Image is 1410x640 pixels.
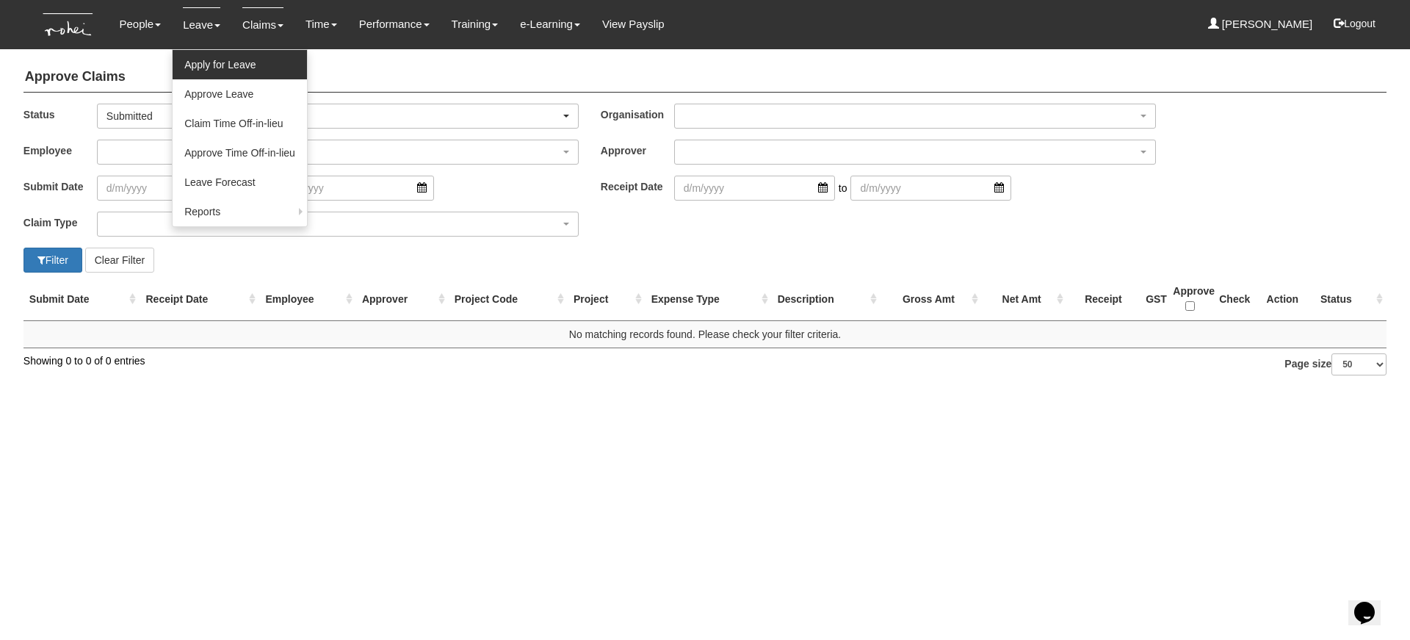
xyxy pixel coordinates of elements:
[1067,278,1140,321] th: Receipt
[601,140,674,161] label: Approver
[23,104,97,125] label: Status
[835,176,851,201] span: to
[173,138,307,168] a: Approve Time Off-in-lieu
[97,104,579,129] button: Submitted
[23,62,1386,93] h4: Approve Claims
[356,278,449,321] th: Approver : activate to sort column ascending
[1348,581,1395,625] iframe: chat widget
[183,7,220,42] a: Leave
[140,278,259,321] th: Receipt Date : activate to sort column ascending
[601,176,674,197] label: Receipt Date
[23,248,82,273] button: Filter
[601,104,674,125] label: Organisation
[602,7,665,41] a: View Payslip
[173,79,307,109] a: Approve Leave
[23,212,97,233] label: Claim Type
[173,50,307,79] a: Apply for Leave
[1213,278,1251,321] th: Check
[568,278,646,321] th: Project : activate to sort column ascending
[1315,278,1386,321] th: Status : activate to sort column ascending
[242,7,283,42] a: Claims
[1251,278,1315,321] th: Action
[1284,353,1386,375] label: Page size
[1331,353,1386,375] select: Page size
[772,278,881,321] th: Description : activate to sort column ascending
[881,278,981,321] th: Gross Amt : activate to sort column ascending
[1167,278,1213,321] th: Approve
[449,278,568,321] th: Project Code : activate to sort column ascending
[646,278,772,321] th: Expense Type : activate to sort column ascending
[1140,278,1167,321] th: GST
[23,176,97,197] label: Submit Date
[173,168,307,197] a: Leave Forecast
[259,278,355,321] th: Employee : activate to sort column ascending
[520,7,580,41] a: e-Learning
[97,176,258,201] input: d/m/yyyy
[23,278,140,321] th: Submit Date : activate to sort column ascending
[1208,7,1313,41] a: [PERSON_NAME]
[106,109,560,123] div: Submitted
[85,248,154,273] button: Clear Filter
[305,7,337,41] a: Time
[23,140,97,161] label: Employee
[1323,6,1386,41] button: Logout
[452,7,499,41] a: Training
[273,176,434,201] input: d/m/yyyy
[173,197,307,226] a: Reports
[119,7,161,41] a: People
[23,320,1386,348] td: No matching records found. Please check your filter criteria.
[359,7,430,41] a: Performance
[674,176,835,201] input: d/m/yyyy
[850,176,1011,201] input: d/m/yyyy
[173,109,307,138] a: Claim Time Off-in-lieu
[982,278,1067,321] th: Net Amt : activate to sort column ascending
